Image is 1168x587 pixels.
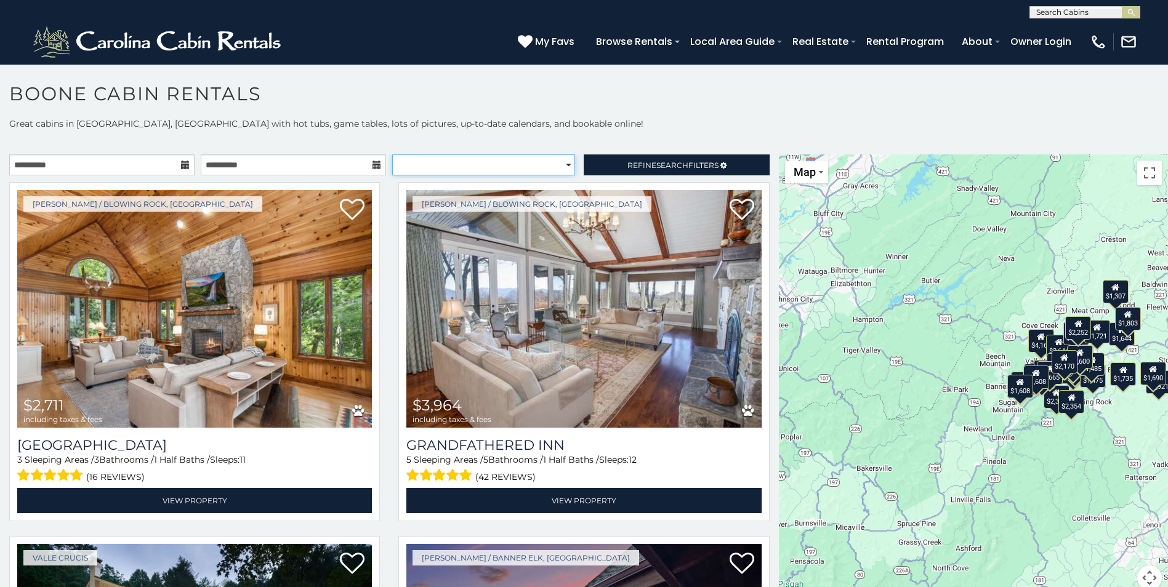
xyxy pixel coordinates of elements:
div: Sleeping Areas / Bathrooms / Sleeps: [406,453,761,485]
div: $1,644 [1109,322,1135,346]
div: $1,665 [1037,361,1063,385]
div: $2,019 [1063,322,1089,345]
a: View Property [406,488,761,513]
div: $1,475 [1080,364,1106,388]
span: 1 Half Baths / [154,454,210,465]
div: $1,600 [1066,345,1092,369]
a: Add to favorites [340,198,364,223]
a: Local Area Guide [684,31,781,52]
span: (16 reviews) [86,469,145,485]
div: $2,644 [1045,335,1071,358]
span: $2,711 [23,396,64,414]
div: $1,307 [1102,280,1128,303]
span: Refine Filters [627,161,719,170]
a: Add to favorites [730,551,754,577]
div: $1,803 [1115,307,1141,330]
div: $2,170 [1051,350,1077,373]
a: About [956,31,999,52]
span: 12 [629,454,637,465]
div: $1,735 [1110,362,1136,386]
span: including taxes & fees [413,415,491,423]
span: 3 [17,454,22,465]
a: Chimney Island $2,711 including taxes & fees [17,190,372,428]
a: View Property [17,488,372,513]
img: mail-regular-white.png [1120,33,1137,50]
img: Chimney Island [17,190,372,428]
span: 11 [240,454,246,465]
div: $1,608 [1007,375,1033,398]
span: My Favs [535,34,574,49]
div: Sleeping Areas / Bathrooms / Sleeps: [17,453,372,485]
a: [PERSON_NAME] / Banner Elk, [GEOGRAPHIC_DATA] [413,550,639,565]
a: Grandfathered Inn [406,437,761,453]
a: Real Estate [786,31,855,52]
a: [GEOGRAPHIC_DATA] [17,437,372,453]
a: RefineSearchFilters [584,154,769,175]
button: Toggle fullscreen view [1137,161,1162,185]
div: $1,608 [1023,365,1049,389]
button: Change map style [785,161,828,183]
div: $2,354 [1058,390,1084,413]
div: $1,721 [1084,320,1110,343]
a: My Favs [518,34,578,50]
img: Grandfathered Inn [406,190,761,428]
a: Browse Rentals [590,31,679,52]
a: [PERSON_NAME] / Blowing Rock, [GEOGRAPHIC_DATA] [413,196,651,212]
span: 3 [94,454,99,465]
span: Search [656,161,688,170]
h3: Chimney Island [17,437,372,453]
a: Rental Program [860,31,950,52]
span: Map [794,166,816,178]
a: Add to favorites [340,551,364,577]
img: phone-regular-white.png [1090,33,1107,50]
img: White-1-2.png [31,23,286,60]
span: including taxes & fees [23,415,102,423]
div: $2,252 [1065,316,1091,340]
span: 5 [406,454,411,465]
a: Grandfathered Inn $3,964 including taxes & fees [406,190,761,428]
a: Owner Login [1004,31,1077,52]
div: $2,380 [1043,385,1069,409]
div: $4,168 [1028,329,1054,353]
span: $3,964 [413,396,462,414]
a: [PERSON_NAME] / Blowing Rock, [GEOGRAPHIC_DATA] [23,196,262,212]
a: Valle Crucis [23,550,97,565]
a: Add to favorites [730,198,754,223]
span: 5 [483,454,488,465]
span: (42 reviews) [475,469,536,485]
div: $1,690 [1140,362,1166,385]
span: 1 Half Baths / [543,454,599,465]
